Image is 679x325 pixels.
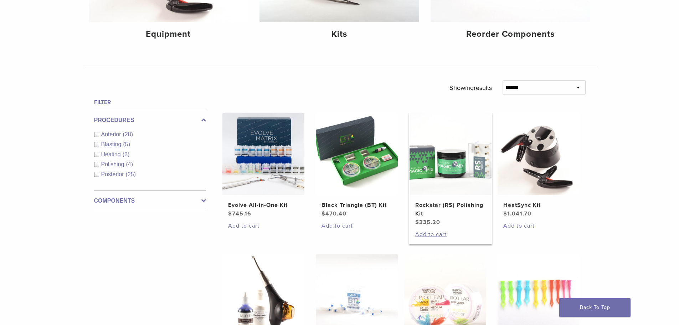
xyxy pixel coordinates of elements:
bdi: 235.20 [415,219,440,226]
span: Heating [101,151,123,157]
img: Rockstar (RS) Polishing Kit [410,113,492,195]
img: Black Triangle (BT) Kit [316,113,398,195]
img: HeatSync Kit [498,113,580,195]
bdi: 1,041.70 [503,210,531,217]
span: Blasting [101,141,123,147]
span: $ [415,219,419,226]
span: (25) [126,171,136,177]
a: Add to cart: “Black Triangle (BT) Kit” [322,222,392,230]
span: Anterior [101,131,123,137]
bdi: 470.40 [322,210,346,217]
a: HeatSync KitHeatSync Kit $1,041.70 [497,113,580,218]
img: Evolve All-in-One Kit [222,113,304,195]
bdi: 745.16 [228,210,251,217]
label: Components [94,197,206,205]
a: Add to cart: “HeatSync Kit” [503,222,574,230]
a: Add to cart: “Rockstar (RS) Polishing Kit” [415,230,486,239]
a: Black Triangle (BT) KitBlack Triangle (BT) Kit $470.40 [315,113,398,218]
span: (28) [123,131,133,137]
h4: Equipment [94,28,243,41]
h4: Kits [265,28,413,41]
a: Evolve All-in-One KitEvolve All-in-One Kit $745.16 [222,113,305,218]
h2: Black Triangle (BT) Kit [322,201,392,209]
h4: Reorder Components [436,28,585,41]
a: Back To Top [559,298,631,317]
span: (2) [123,151,130,157]
a: Add to cart: “Evolve All-in-One Kit” [228,222,299,230]
h2: HeatSync Kit [503,201,574,209]
p: Showing results [449,80,492,95]
span: (4) [126,161,133,167]
span: $ [322,210,325,217]
h4: Filter [94,98,206,107]
h2: Rockstar (RS) Polishing Kit [415,201,486,218]
label: Procedures [94,116,206,125]
span: (5) [123,141,130,147]
span: Posterior [101,171,126,177]
a: Rockstar (RS) Polishing KitRockstar (RS) Polishing Kit $235.20 [409,113,492,227]
h2: Evolve All-in-One Kit [228,201,299,209]
span: $ [228,210,232,217]
span: $ [503,210,507,217]
span: Polishing [101,161,126,167]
